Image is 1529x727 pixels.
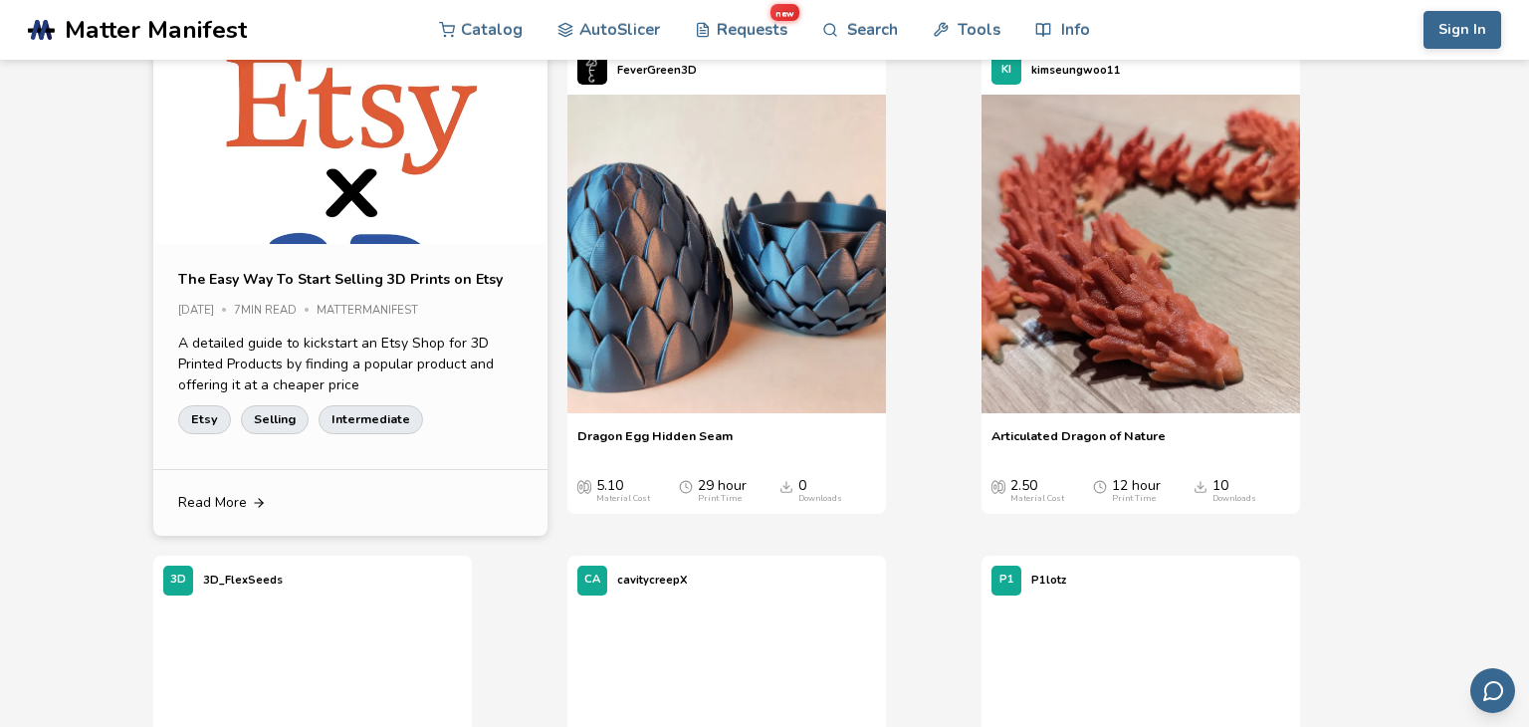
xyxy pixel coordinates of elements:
[584,574,600,587] span: CA
[178,405,231,433] a: Etsy
[798,494,842,504] div: Downloads
[203,570,283,591] p: 3D_FlexSeeds
[1093,478,1107,494] span: Average Print Time
[1194,478,1207,494] span: Downloads
[991,478,1005,494] span: Average Cost
[617,570,688,591] p: cavitycreepX
[1031,570,1066,591] p: P1lotz
[178,333,523,395] p: A detailed guide to kickstart an Etsy Shop for 3D Printed Products by finding a popular product a...
[798,478,842,504] div: 0
[234,305,317,318] div: 7 min read
[178,305,234,318] div: [DATE]
[577,55,607,85] img: FeverGreen3D's profile
[596,494,650,504] div: Material Cost
[241,405,309,433] a: Selling
[577,478,591,494] span: Average Cost
[1112,494,1156,504] div: Print Time
[1010,494,1064,504] div: Material Cost
[153,470,547,536] a: Read More
[1001,64,1011,77] span: KI
[170,574,186,587] span: 3D
[1212,494,1256,504] div: Downloads
[999,574,1014,587] span: P1
[1212,478,1256,504] div: 10
[178,269,503,290] a: The Easy Way To Start Selling 3D Prints on Etsy
[577,428,733,458] a: Dragon Egg Hidden Seam
[679,478,693,494] span: Average Print Time
[991,428,1166,458] a: Articulated Dragon of Nature
[65,16,247,44] span: Matter Manifest
[178,495,247,511] span: Read More
[319,405,423,433] a: Intermediate
[596,478,650,504] div: 5.10
[779,478,793,494] span: Downloads
[1010,478,1064,504] div: 2.50
[1031,60,1121,81] p: kimseungwoo11
[567,45,707,95] a: FeverGreen3D's profileFeverGreen3D
[698,494,742,504] div: Print Time
[1112,478,1161,504] div: 12 hour
[770,4,799,21] span: new
[698,478,747,504] div: 29 hour
[1470,668,1515,713] button: Send feedback via email
[153,45,547,341] img: Article Image
[317,305,432,318] div: MatterManifest
[617,60,697,81] p: FeverGreen3D
[1423,11,1501,49] button: Sign In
